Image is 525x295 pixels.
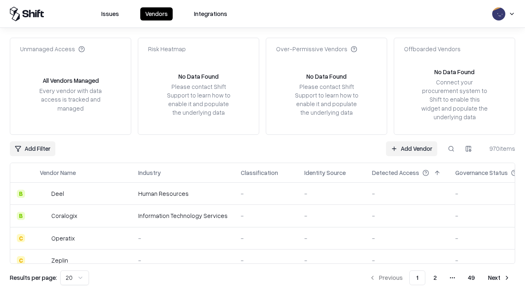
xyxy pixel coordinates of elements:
[40,212,48,220] img: Coralogix
[304,168,346,177] div: Identity Source
[372,234,442,243] div: -
[304,211,359,220] div: -
[241,211,291,220] div: -
[17,212,25,220] div: B
[138,234,228,243] div: -
[40,256,48,264] img: Zeplin
[10,141,55,156] button: Add Filter
[178,72,219,81] div: No Data Found
[138,189,228,198] div: Human Resources
[434,68,475,76] div: No Data Found
[138,211,228,220] div: Information Technology Services
[40,168,76,177] div: Vendor Name
[241,256,291,265] div: -
[17,256,25,264] div: C
[10,273,57,282] p: Results per page:
[20,45,85,53] div: Unmanaged Access
[51,256,68,265] div: Zeplin
[51,234,75,243] div: Operatix
[304,189,359,198] div: -
[306,72,347,81] div: No Data Found
[420,78,488,121] div: Connect your procurement system to Shift to enable this widget and populate the underlying data
[148,45,186,53] div: Risk Heatmap
[386,141,437,156] a: Add Vendor
[482,144,515,153] div: 970 items
[372,211,442,220] div: -
[138,256,228,265] div: -
[40,190,48,198] img: Deel
[164,82,233,117] div: Please contact Shift Support to learn how to enable it and populate the underlying data
[404,45,461,53] div: Offboarded Vendors
[304,234,359,243] div: -
[241,189,291,198] div: -
[241,168,278,177] div: Classification
[483,270,515,285] button: Next
[427,270,443,285] button: 2
[276,45,357,53] div: Over-Permissive Vendors
[189,7,232,20] button: Integrations
[304,256,359,265] div: -
[372,256,442,265] div: -
[51,189,64,198] div: Deel
[17,190,25,198] div: B
[372,168,419,177] div: Detected Access
[241,234,291,243] div: -
[292,82,361,117] div: Please contact Shift Support to learn how to enable it and populate the underlying data
[138,168,161,177] div: Industry
[43,76,99,85] div: All Vendors Managed
[37,86,105,112] div: Every vendor with data access is tracked and managed
[409,270,425,285] button: 1
[17,234,25,242] div: C
[51,211,77,220] div: Coralogix
[461,270,482,285] button: 49
[455,168,508,177] div: Governance Status
[140,7,173,20] button: Vendors
[372,189,442,198] div: -
[40,234,48,242] img: Operatix
[364,270,515,285] nav: pagination
[96,7,124,20] button: Issues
